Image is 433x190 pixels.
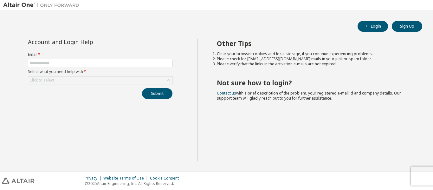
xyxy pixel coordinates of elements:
div: Privacy [85,176,103,181]
div: Click to select [28,76,172,84]
li: Clear your browser cookies and local storage, if you continue experiencing problems. [217,51,411,56]
div: Cookie Consent [150,176,183,181]
div: Click to select [29,78,54,83]
li: Please verify that the links in the activation e-mails are not expired. [217,62,411,67]
p: © 2025 Altair Engineering, Inc. All Rights Reserved. [85,181,183,186]
img: altair_logo.svg [2,178,35,184]
div: Account and Login Help [28,39,144,44]
button: Login [358,21,388,32]
a: Contact us [217,90,236,96]
label: Email [28,52,172,57]
button: Submit [142,88,172,99]
li: Please check for [EMAIL_ADDRESS][DOMAIN_NAME] mails in your junk or spam folder. [217,56,411,62]
label: Select what you need help with [28,69,172,74]
div: Website Terms of Use [103,176,150,181]
h2: Other Tips [217,39,411,48]
button: Sign Up [392,21,422,32]
h2: Not sure how to login? [217,79,411,87]
img: Altair One [3,2,82,8]
span: with a brief description of the problem, your registered e-mail id and company details. Our suppo... [217,90,401,101]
